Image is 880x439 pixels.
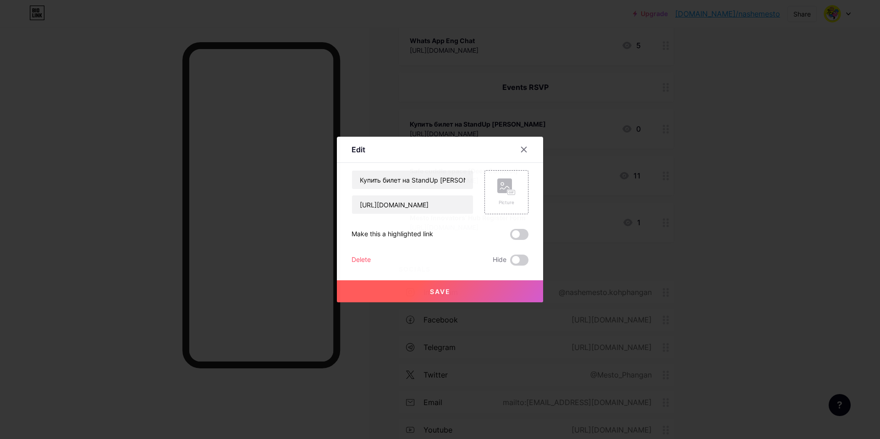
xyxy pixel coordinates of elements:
input: URL [352,195,473,214]
div: Picture [497,199,516,206]
span: Save [430,288,451,295]
div: Delete [352,255,371,266]
div: Edit [352,144,365,155]
input: Title [352,171,473,189]
span: Hide [493,255,506,266]
div: Make this a highlighted link [352,229,433,240]
button: Save [337,280,543,302]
